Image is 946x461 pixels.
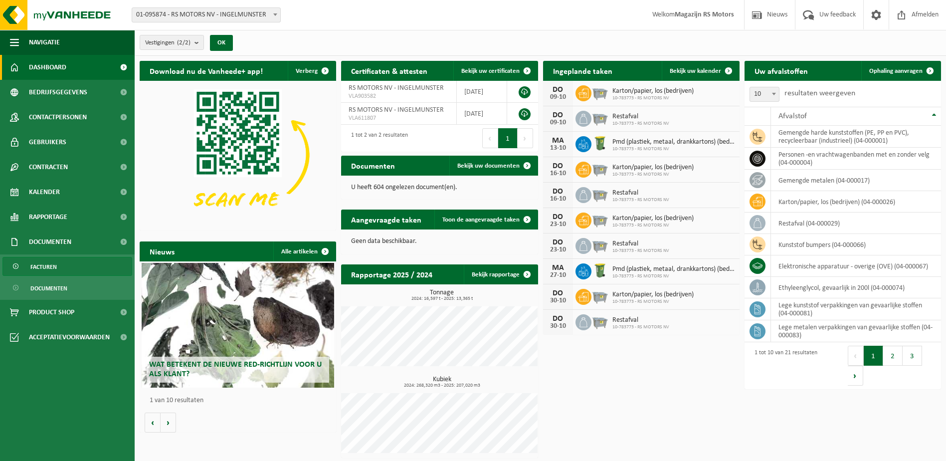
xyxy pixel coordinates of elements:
[518,128,533,148] button: Next
[612,265,735,273] span: Pmd (plastiek, metaal, drankkartons) (bedrijven)
[612,121,669,127] span: 10-783773 - RS MOTORS NV
[543,61,622,80] h2: Ingeplande taken
[612,215,694,223] span: Karton/papier, los (bedrijven)
[140,81,336,229] img: Download de VHEPlus App
[612,324,669,330] span: 10-783773 - RS MOTORS NV
[771,255,941,277] td: elektronische apparatuur - overige (OVE) (04-000067)
[612,164,694,172] span: Karton/papier, los (bedrijven)
[662,61,739,81] a: Bekijk uw kalender
[349,114,448,122] span: VLA611807
[612,248,669,254] span: 10-783773 - RS MOTORS NV
[140,241,185,261] h2: Nieuws
[29,180,60,205] span: Kalender
[548,323,568,330] div: 30-10
[771,148,941,170] td: personen -en vrachtwagenbanden met en zonder velg (04-000004)
[861,61,940,81] a: Ophaling aanvragen
[750,87,779,102] span: 10
[288,61,335,81] button: Verberg
[612,95,694,101] span: 10-783773 - RS MOTORS NV
[132,8,280,22] span: 01-095874 - RS MOTORS NV - INGELMUNSTER
[29,205,67,230] span: Rapportage
[548,196,568,203] div: 16-10
[548,297,568,304] div: 30-10
[548,137,568,145] div: MA
[548,315,568,323] div: DO
[449,156,537,176] a: Bekijk uw documenten
[548,94,568,101] div: 09-10
[848,346,864,366] button: Previous
[591,109,608,126] img: WB-2500-GAL-GY-01
[351,238,528,245] p: Geen data beschikbaar.
[346,296,538,301] span: 2024: 16,597 t - 2025: 13,365 t
[296,68,318,74] span: Verberg
[29,80,87,105] span: Bedrijfsgegevens
[29,55,66,80] span: Dashboard
[29,105,87,130] span: Contactpersonen
[482,128,498,148] button: Previous
[771,277,941,298] td: ethyleenglycol, gevaarlijk in 200l (04-000074)
[29,230,71,254] span: Documenten
[457,103,507,125] td: [DATE]
[548,119,568,126] div: 09-10
[150,397,331,404] p: 1 van 10 resultaten
[498,128,518,148] button: 1
[612,197,669,203] span: 10-783773 - RS MOTORS NV
[612,223,694,229] span: 10-783773 - RS MOTORS NV
[548,188,568,196] div: DO
[29,130,66,155] span: Gebruikers
[548,170,568,177] div: 16-10
[434,210,537,230] a: Toon de aangevraagde taken
[883,346,903,366] button: 2
[30,279,67,298] span: Documenten
[612,113,669,121] span: Restafval
[869,68,923,74] span: Ophaling aanvragen
[341,61,437,80] h2: Certificaten & attesten
[442,217,520,223] span: Toon de aangevraagde taken
[591,313,608,330] img: WB-2500-GAL-GY-01
[341,156,405,175] h2: Documenten
[349,106,444,114] span: RS MOTORS NV - INGELMUNSTER
[771,234,941,255] td: kunststof bumpers (04-000066)
[140,61,273,80] h2: Download nu de Vanheede+ app!
[2,257,132,276] a: Facturen
[273,241,335,261] a: Alle artikelen
[30,257,57,276] span: Facturen
[591,236,608,253] img: WB-2500-GAL-GY-01
[612,172,694,178] span: 10-783773 - RS MOTORS NV
[591,84,608,101] img: WB-2500-GAL-GY-01
[675,11,734,18] strong: Magazijn RS Motors
[29,325,110,350] span: Acceptatievoorwaarden
[548,213,568,221] div: DO
[349,92,448,100] span: VLA903582
[341,210,431,229] h2: Aangevraagde taken
[457,163,520,169] span: Bekijk uw documenten
[548,86,568,94] div: DO
[548,246,568,253] div: 23-10
[771,170,941,191] td: gemengde metalen (04-000017)
[591,262,608,279] img: WB-0240-HPE-GN-50
[210,35,233,51] button: OK
[2,278,132,297] a: Documenten
[591,160,608,177] img: WB-2500-GAL-GY-01
[771,191,941,213] td: karton/papier, los (bedrijven) (04-000026)
[864,346,883,366] button: 1
[548,264,568,272] div: MA
[750,345,817,387] div: 1 tot 10 van 21 resultaten
[612,240,669,248] span: Restafval
[29,300,74,325] span: Product Shop
[142,263,334,388] a: Wat betekent de nieuwe RED-richtlijn voor u als klant?
[848,366,863,386] button: Next
[778,112,807,120] span: Afvalstof
[140,35,204,50] button: Vestigingen(2/2)
[548,145,568,152] div: 13-10
[612,146,735,152] span: 10-783773 - RS MOTORS NV
[453,61,537,81] a: Bekijk uw certificaten
[548,162,568,170] div: DO
[346,383,538,388] span: 2024: 268,320 m3 - 2025: 207,020 m3
[351,184,528,191] p: U heeft 604 ongelezen document(en).
[548,272,568,279] div: 27-10
[771,320,941,342] td: lege metalen verpakkingen van gevaarlijke stoffen (04-000083)
[145,35,190,50] span: Vestigingen
[548,289,568,297] div: DO
[784,89,855,97] label: resultaten weergeven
